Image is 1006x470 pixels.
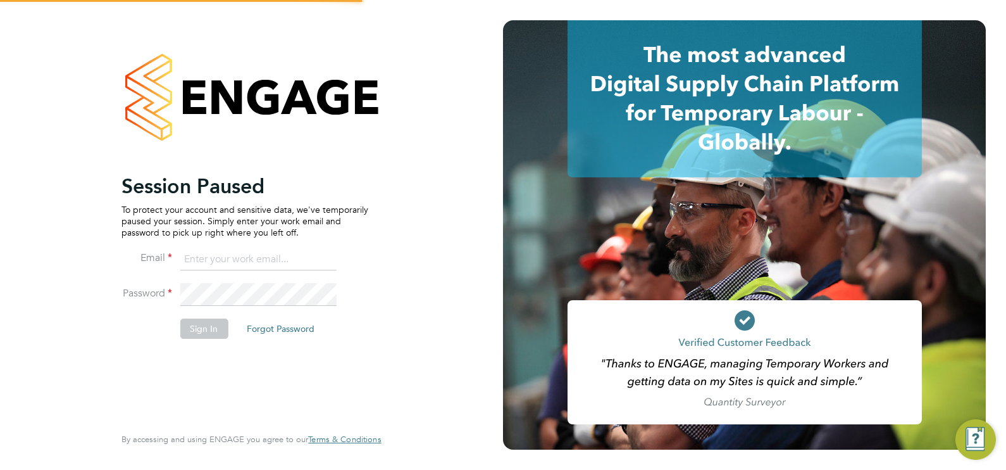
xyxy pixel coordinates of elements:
[121,287,172,300] label: Password
[121,174,368,199] h2: Session Paused
[237,319,325,339] button: Forgot Password
[955,419,996,460] button: Engage Resource Center
[180,319,228,339] button: Sign In
[121,251,172,265] label: Email
[308,435,381,445] a: Terms & Conditions
[121,434,381,445] span: By accessing and using ENGAGE you agree to our
[121,204,368,239] p: To protect your account and sensitive data, we've temporarily paused your session. Simply enter y...
[180,248,336,271] input: Enter your work email...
